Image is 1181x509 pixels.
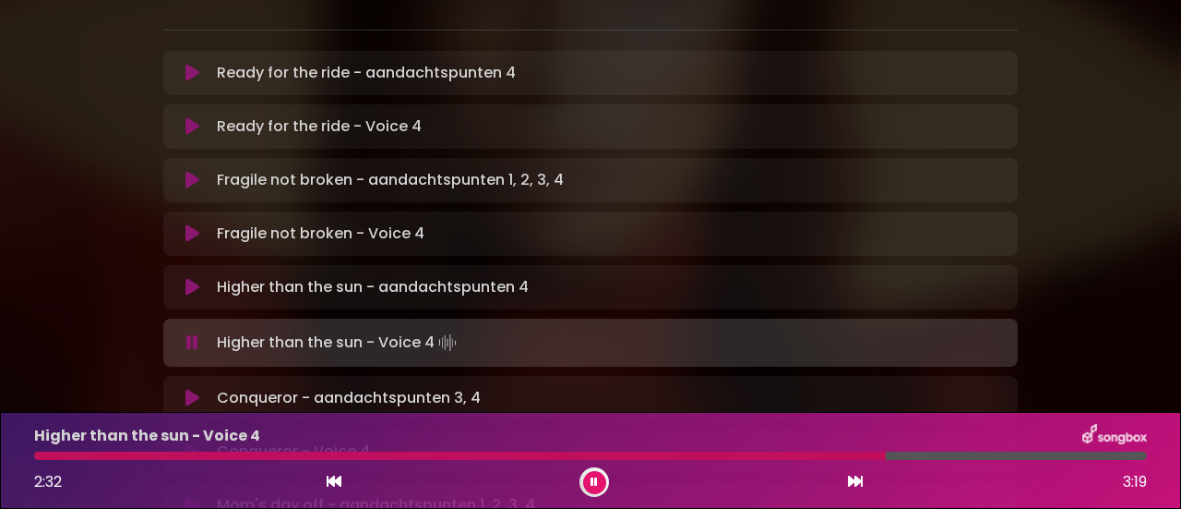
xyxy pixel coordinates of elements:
p: Conqueror - aandachtspunten 3, 4 [217,387,481,409]
span: 3:19 [1123,471,1147,493]
p: Higher than the sun - Voice 4 [34,425,260,447]
p: Fragile not broken - Voice 4 [217,223,424,245]
img: waveform4.gif [435,330,460,356]
p: Ready for the ride - aandachtspunten 4 [217,62,516,84]
p: Higher than the sun - aandachtspunten 4 [217,276,529,298]
img: songbox-logo-white.png [1082,424,1147,448]
p: Higher than the sun - Voice 4 [217,330,460,356]
span: 2:32 [34,471,62,492]
p: Fragile not broken - aandachtspunten 1, 2, 3, 4 [217,169,564,191]
p: Ready for the ride - Voice 4 [217,115,422,138]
